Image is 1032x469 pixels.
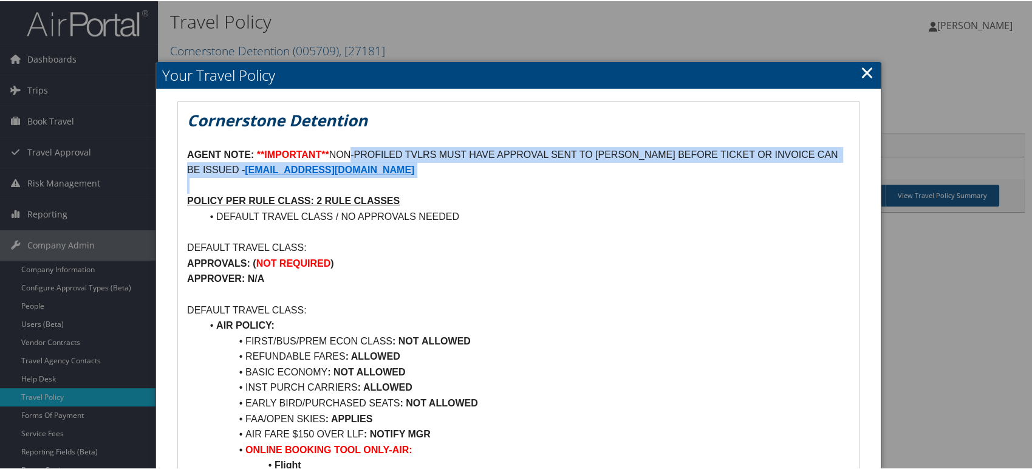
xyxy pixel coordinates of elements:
li: FAA/OPEN SKIES [202,410,850,426]
strong: : NOT ALLOWED [327,366,405,376]
strong: ONLINE BOOKING TOOL ONLY-AIR: [245,443,412,454]
strong: ) [330,257,333,267]
strong: : [392,335,395,345]
strong: Flight [275,459,301,469]
strong: : ALLOWED [358,381,412,391]
li: FIRST/BUS/PREM ECON CLASS [202,332,850,348]
strong: : APPLIES [326,413,373,423]
p: DEFAULT TRAVEL CLASS: [187,301,850,317]
strong: AGENT NOTE: [187,148,254,159]
em: Cornerstone Detention [187,108,367,130]
p: NON-PROFILED TVLRS MUST HAVE APPROVAL SENT TO [PERSON_NAME] BEFORE TICKET OR INVOICE CAN BE ISSUED - [187,146,850,177]
a: [EMAIL_ADDRESS][DOMAIN_NAME] [245,163,414,174]
strong: : ALLOWED [346,350,400,360]
strong: APPROVER: N/A [187,272,264,282]
strong: NOT REQUIRED [256,257,331,267]
p: DEFAULT TRAVEL CLASS: [187,239,850,255]
li: REFUNDABLE FARES [202,347,850,363]
u: POLICY PER RULE CLASS: 2 RULE CLASSES [187,194,400,205]
h2: Your Travel Policy [156,61,881,87]
strong: NOT [398,335,419,345]
li: AIR FARE $150 OVER LLF [202,425,850,441]
strong: : NOT ALLOWED [400,397,477,407]
li: INST PURCH CARRIERS [202,378,850,394]
strong: : NOTIFY MGR [364,428,431,438]
li: BASIC ECONOMY [202,363,850,379]
strong: ( [253,257,256,267]
li: DEFAULT TRAVEL CLASS / NO APPROVALS NEEDED [202,208,850,224]
li: EARLY BIRD/PURCHASED SEATS [202,394,850,410]
strong: AIR POLICY: [216,319,275,329]
a: Close [860,59,874,83]
strong: APPROVALS: [187,257,250,267]
strong: ALLOWED [422,335,471,345]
